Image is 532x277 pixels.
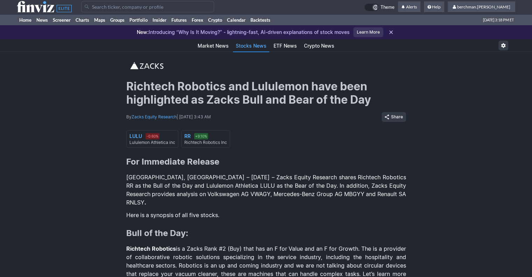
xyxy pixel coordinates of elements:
[126,245,176,252] strong: Richtech Robotics
[126,130,178,148] a: LULU -0.60% Lululemon Athletica inc
[391,113,403,120] span: Share
[206,15,225,25] a: Crypto
[398,1,420,13] a: Alerts
[137,29,350,36] p: Introducing “Why Is It Moving?” - lightning-fast, AI-driven explanations of stock moves
[381,4,395,11] span: Theme
[126,156,406,167] h2: For Immediate Release
[181,130,230,148] a: RR +9.10% Richtech Robotics Inc
[364,4,395,11] a: Theme
[81,1,214,12] input: Search
[92,15,108,25] a: Maps
[248,15,273,25] a: Backtests
[126,173,406,207] p: [GEOGRAPHIC_DATA], [GEOGRAPHIC_DATA] – [DATE] – Zacks Equity Research shares Richtech Robotics RR...
[126,80,406,106] h1: Richtech Robotics and Lululemon have been highlighted as Zacks Bull and Bear of the Day
[144,199,146,206] strong: .
[127,15,150,25] a: Portfolio
[73,15,92,25] a: Charts
[301,40,337,52] a: Crypto News
[382,112,406,122] button: Share
[457,4,510,9] span: berchman.[PERSON_NAME]
[483,15,514,25] span: [DATE] 3:18 PM ET
[424,1,444,13] a: Help
[233,40,269,52] a: Stocks News
[137,29,149,35] span: New:
[126,228,406,239] h2: Bull of the Day:
[184,133,191,140] div: RR
[353,27,383,37] a: Learn More
[126,114,382,120] div: By | [DATE] 3:43 AM
[34,15,50,25] a: News
[195,40,232,52] a: Market News
[194,133,208,139] div: +9.10%
[126,211,406,219] p: Here is a synopsis of all five stocks.
[132,114,177,119] a: Zacks Equity Research
[225,15,248,25] a: Calendar
[184,140,227,145] div: Richtech Robotics Inc
[189,15,206,25] a: Forex
[150,15,169,25] a: Insider
[448,1,515,13] a: berchman.[PERSON_NAME]
[17,15,34,25] a: Home
[129,140,175,145] div: Lululemon Athletica inc
[271,40,300,52] a: ETF News
[146,133,159,139] div: -0.60%
[169,15,189,25] a: Futures
[108,15,127,25] a: Groups
[129,133,142,140] div: LULU
[50,15,73,25] a: Screener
